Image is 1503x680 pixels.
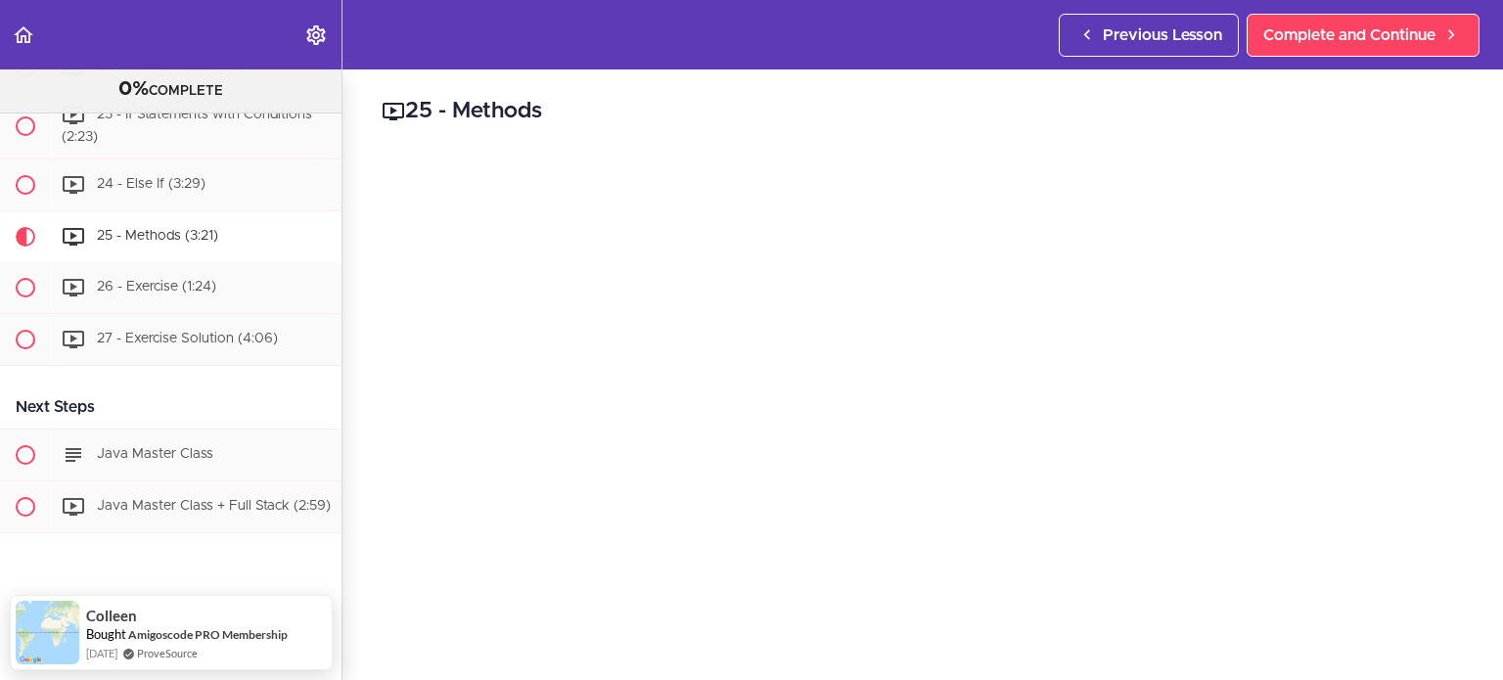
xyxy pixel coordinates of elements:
[24,77,317,103] div: COMPLETE
[97,280,216,294] span: 26 - Exercise (1:24)
[86,626,126,642] span: Bought
[86,645,117,661] span: [DATE]
[97,447,213,461] span: Java Master Class
[86,608,137,624] span: Colleen
[97,499,331,513] span: Java Master Class + Full Stack (2:59)
[1103,23,1222,47] span: Previous Lesson
[1263,23,1435,47] span: Complete and Continue
[304,23,328,47] svg: Settings Menu
[118,79,149,99] span: 0%
[97,229,218,243] span: 25 - Methods (3:21)
[97,332,278,345] span: 27 - Exercise Solution (4:06)
[12,23,35,47] svg: Back to course curriculum
[1247,14,1480,57] a: Complete and Continue
[97,177,205,191] span: 24 - Else If (3:29)
[382,95,1464,128] h2: 25 - Methods
[16,601,79,664] img: provesource social proof notification image
[1059,14,1239,57] a: Previous Lesson
[128,627,288,642] a: Amigoscode PRO Membership
[137,645,198,661] a: ProveSource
